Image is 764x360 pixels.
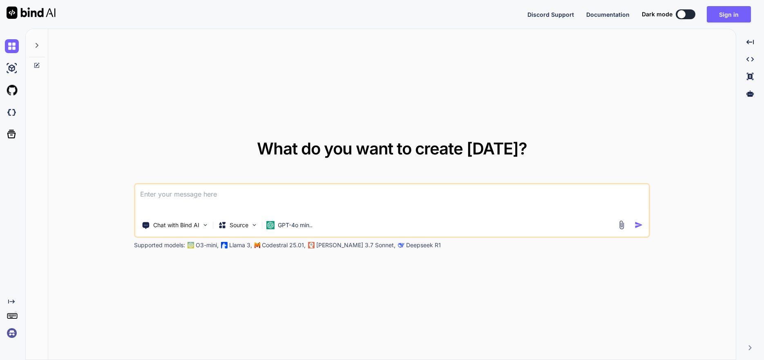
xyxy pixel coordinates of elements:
[406,241,441,249] p: Deepseek R1
[202,221,209,228] img: Pick Tools
[196,241,219,249] p: O3-mini,
[5,326,19,340] img: signin
[316,241,395,249] p: [PERSON_NAME] 3.7 Sonnet,
[642,10,672,18] span: Dark mode
[5,61,19,75] img: ai-studio
[5,105,19,119] img: darkCloudIdeIcon
[7,7,56,19] img: Bind AI
[230,221,248,229] p: Source
[707,6,751,22] button: Sign in
[266,221,275,229] img: GPT-4o mini
[308,242,315,248] img: claude
[229,241,252,249] p: Llama 3,
[262,241,306,249] p: Codestral 25.01,
[278,221,313,229] p: GPT-4o min..
[617,220,626,230] img: attachment
[255,242,260,248] img: Mistral-AI
[527,11,574,18] span: Discord Support
[398,242,404,248] img: claude
[5,39,19,53] img: chat
[5,83,19,97] img: githubLight
[153,221,199,229] p: Chat with Bind AI
[586,10,630,19] button: Documentation
[527,10,574,19] button: Discord Support
[257,139,527,159] span: What do you want to create [DATE]?
[634,221,643,229] img: icon
[188,242,194,248] img: GPT-4
[221,242,228,248] img: Llama2
[251,221,258,228] img: Pick Models
[586,11,630,18] span: Documentation
[134,241,185,249] p: Supported models:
